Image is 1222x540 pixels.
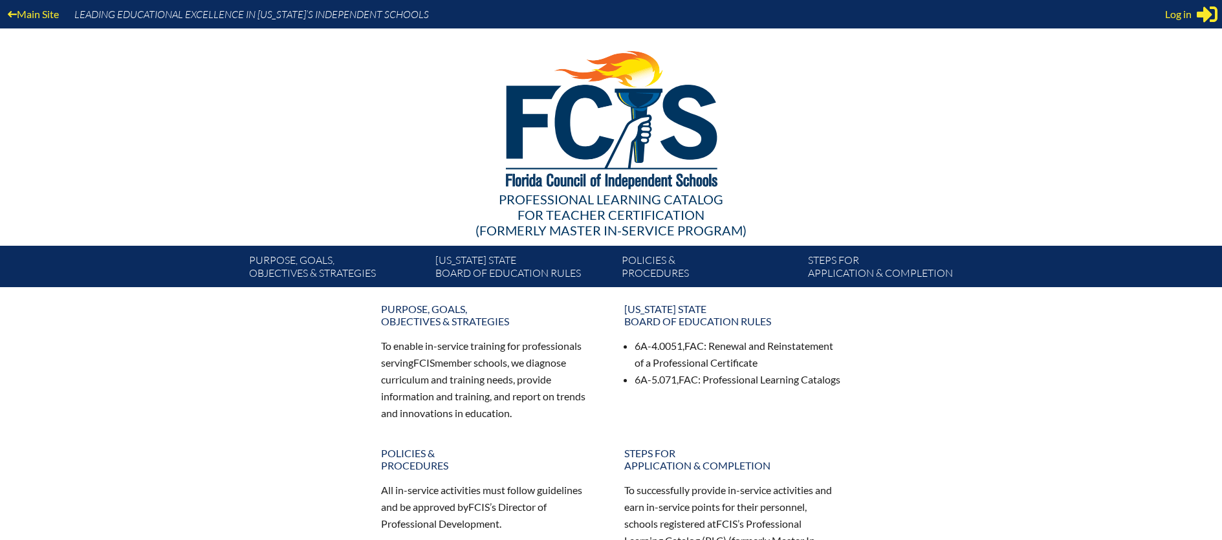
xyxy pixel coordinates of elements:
[381,338,598,421] p: To enable in-service training for professionals serving member schools, we diagnose curriculum an...
[477,28,745,205] img: FCISlogo221.eps
[635,338,842,371] li: 6A-4.0051, : Renewal and Reinstatement of a Professional Certificate
[616,442,849,477] a: Steps forapplication & completion
[803,251,989,287] a: Steps forapplication & completion
[518,207,704,222] span: for Teacher Certification
[381,482,598,532] p: All in-service activities must follow guidelines and be approved by ’s Director of Professional D...
[635,371,842,388] li: 6A-5.071, : Professional Learning Catalogs
[716,517,737,530] span: FCIS
[1165,6,1192,22] span: Log in
[684,340,704,352] span: FAC
[373,297,606,332] a: Purpose, goals,objectives & strategies
[616,297,849,332] a: [US_STATE] StateBoard of Education rules
[373,442,606,477] a: Policies &Procedures
[244,251,430,287] a: Purpose, goals,objectives & strategies
[3,5,64,23] a: Main Site
[430,251,616,287] a: [US_STATE] StateBoard of Education rules
[468,501,490,513] span: FCIS
[413,356,435,369] span: FCIS
[616,251,803,287] a: Policies &Procedures
[679,373,698,385] span: FAC
[239,191,984,238] div: Professional Learning Catalog (formerly Master In-service Program)
[1197,4,1217,25] svg: Sign in or register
